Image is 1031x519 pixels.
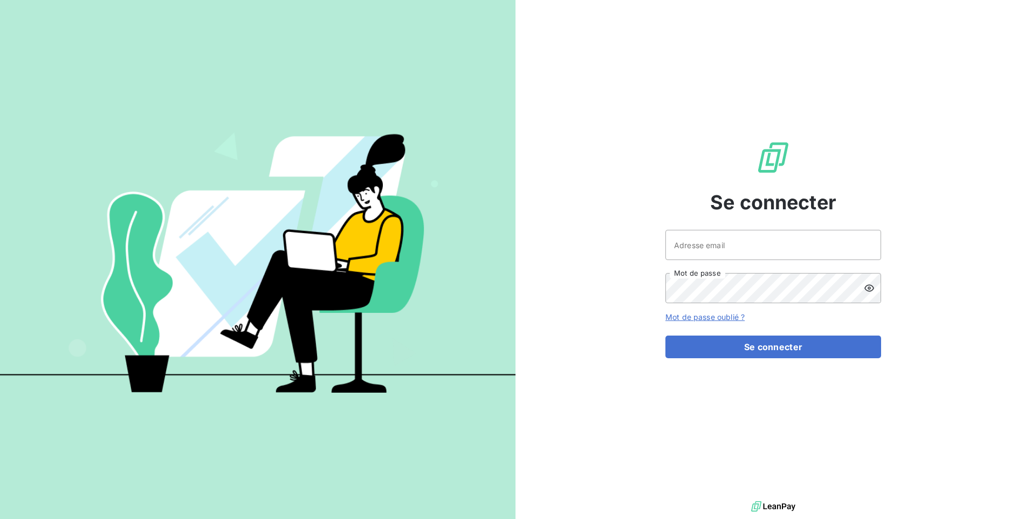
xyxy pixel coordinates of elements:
[751,498,795,515] img: logo
[665,230,881,260] input: placeholder
[756,140,791,175] img: Logo LeanPay
[710,188,836,217] span: Se connecter
[665,312,745,322] a: Mot de passe oublié ?
[665,336,881,358] button: Se connecter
